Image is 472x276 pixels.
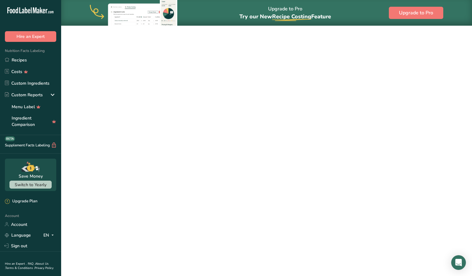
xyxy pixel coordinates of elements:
a: About Us . [5,262,49,270]
a: FAQ . [28,262,35,266]
a: Language [5,230,31,241]
div: Custom Reports [5,92,43,98]
span: Try our New Feature [239,13,331,20]
button: Upgrade to Pro [389,7,443,19]
span: Switch to Yearly [15,182,46,188]
a: Privacy Policy [35,266,53,270]
div: Save Money [19,173,43,179]
div: BETA [5,136,15,141]
a: Hire an Expert . [5,262,27,266]
span: Recipe Costing [272,13,311,20]
button: Switch to Yearly [9,181,52,189]
div: Open Intercom Messenger [451,255,466,270]
div: Upgrade Plan [5,198,37,204]
button: Hire an Expert [5,31,56,42]
span: Upgrade to Pro [399,9,433,17]
div: Upgrade to Pro [239,0,331,26]
div: EN [43,231,56,239]
a: Terms & Conditions . [5,266,35,270]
